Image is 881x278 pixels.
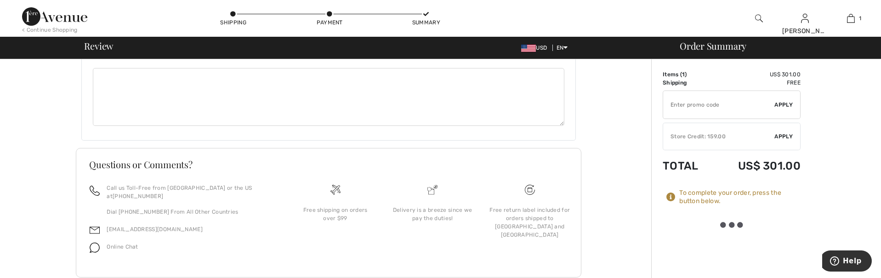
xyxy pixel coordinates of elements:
[521,45,551,51] span: USD
[22,7,87,26] img: 1ère Avenue
[775,132,793,141] span: Apply
[93,68,564,126] textarea: Comments
[107,226,203,233] a: [EMAIL_ADDRESS][DOMAIN_NAME]
[847,13,855,24] img: My Bag
[107,208,276,216] p: Dial [PHONE_NUMBER] From All Other Countries
[107,184,276,200] p: Call us Toll-Free from [GEOGRAPHIC_DATA] or the US at
[663,70,713,79] td: Items ( )
[525,185,535,195] img: Free shipping on orders over $99
[557,45,568,51] span: EN
[85,41,114,51] span: Review
[113,193,163,199] a: [PHONE_NUMBER]
[713,150,801,182] td: US$ 301.00
[521,45,536,52] img: US Dollar
[489,206,571,239] div: Free return label included for orders shipped to [GEOGRAPHIC_DATA] and [GEOGRAPHIC_DATA]
[22,26,78,34] div: < Continue Shopping
[90,243,100,253] img: chat
[412,18,440,27] div: Summary
[663,79,713,87] td: Shipping
[90,225,100,235] img: email
[391,206,474,222] div: Delivery is a breeze since we pay the duties!
[801,13,809,24] img: My Info
[90,186,100,196] img: call
[775,101,793,109] span: Apply
[828,13,873,24] a: 1
[755,13,763,24] img: search the website
[294,206,377,222] div: Free shipping on orders over $99
[107,244,138,250] span: Online Chat
[663,132,775,141] div: Store Credit: 159.00
[822,250,872,273] iframe: Opens a widget where you can find more information
[90,160,568,169] h3: Questions or Comments?
[682,71,685,78] span: 1
[801,14,809,23] a: Sign In
[220,18,247,27] div: Shipping
[713,70,801,79] td: US$ 301.00
[669,41,875,51] div: Order Summary
[859,14,862,23] span: 1
[663,91,775,119] input: Promo code
[713,79,801,87] td: Free
[782,26,827,36] div: [PERSON_NAME]
[316,18,343,27] div: Payment
[427,185,438,195] img: Delivery is a breeze since we pay the duties!
[663,150,713,182] td: Total
[330,185,341,195] img: Free shipping on orders over $99
[679,189,801,205] div: To complete your order, press the button below.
